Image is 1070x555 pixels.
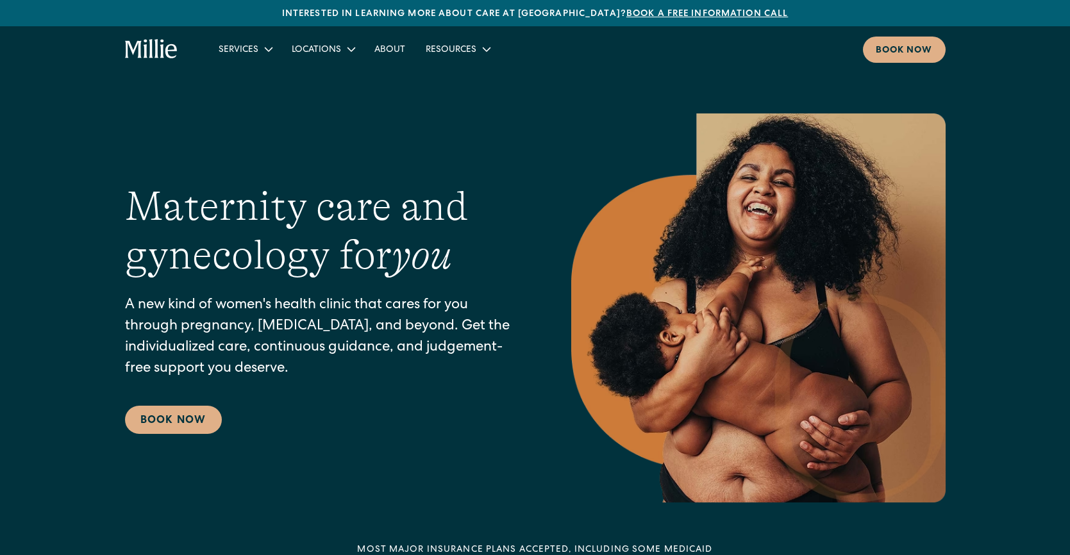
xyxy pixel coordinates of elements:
a: About [364,38,415,60]
div: Services [219,44,258,57]
div: Book now [876,44,933,58]
div: Resources [426,44,476,57]
p: A new kind of women's health clinic that cares for you through pregnancy, [MEDICAL_DATA], and bey... [125,295,520,380]
a: home [125,39,178,60]
a: Book a free information call [626,10,788,19]
em: you [392,232,452,278]
a: Book Now [125,406,222,434]
a: Book now [863,37,946,63]
h1: Maternity care and gynecology for [125,182,520,281]
div: Locations [281,38,364,60]
img: Smiling mother with her baby in arms, celebrating body positivity and the nurturing bond of postp... [571,113,946,502]
div: Resources [415,38,499,60]
div: Services [208,38,281,60]
div: Locations [292,44,341,57]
